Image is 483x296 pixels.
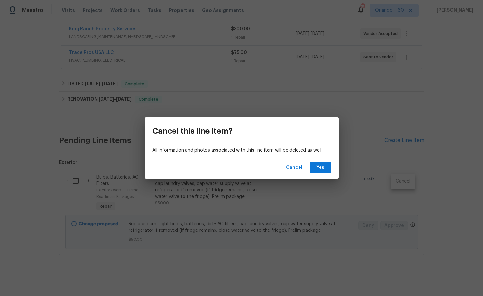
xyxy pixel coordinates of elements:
[315,164,326,172] span: Yes
[283,162,305,174] button: Cancel
[310,162,331,174] button: Yes
[286,164,302,172] span: Cancel
[152,127,233,136] h3: Cancel this line item?
[152,147,331,154] p: All information and photos associated with this line item will be deleted as well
